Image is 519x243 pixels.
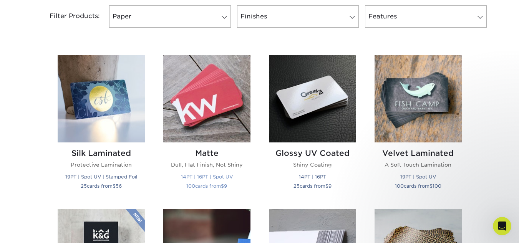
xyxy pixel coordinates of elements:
small: cards from [293,183,332,189]
a: Features [365,5,487,28]
div: Filter Products: [29,5,106,28]
a: Velvet Laminated Business Cards Velvet Laminated A Soft Touch Lamination 19PT | Spot UV 100cards ... [375,55,462,199]
span: $ [113,183,116,189]
h2: Velvet Laminated [375,149,462,158]
small: cards from [81,183,122,189]
span: $ [221,183,224,189]
small: 14PT | 16PT | Spot UV [181,174,233,180]
img: Matte Business Cards [163,55,250,142]
small: 14PT | 16PT [299,174,326,180]
a: Finishes [237,5,359,28]
span: 9 [328,183,332,189]
h2: Silk Laminated [58,149,145,158]
a: Silk Laminated Business Cards Silk Laminated Protective Lamination 19PT | Spot UV | Stamped Foil ... [58,55,145,199]
small: 19PT | Spot UV [400,174,436,180]
span: $ [325,183,328,189]
iframe: Google Customer Reviews [2,220,65,240]
small: cards from [395,183,441,189]
small: cards from [186,183,227,189]
span: 25 [81,183,87,189]
img: Velvet Laminated Business Cards [375,55,462,142]
a: Glossy UV Coated Business Cards Glossy UV Coated Shiny Coating 14PT | 16PT 25cards from$9 [269,55,356,199]
img: Glossy UV Coated Business Cards [269,55,356,142]
span: $ [429,183,433,189]
span: 9 [224,183,227,189]
a: Matte Business Cards Matte Dull, Flat Finish, Not Shiny 14PT | 16PT | Spot UV 100cards from$9 [163,55,250,199]
p: Shiny Coating [269,161,356,169]
img: Silk Laminated Business Cards [58,55,145,142]
p: Protective Lamination [58,161,145,169]
a: Paper [109,5,231,28]
span: 100 [395,183,404,189]
p: Dull, Flat Finish, Not Shiny [163,161,250,169]
span: 100 [433,183,441,189]
span: 25 [293,183,300,189]
img: New Product [126,209,145,232]
span: 100 [186,183,195,189]
h2: Matte [163,149,250,158]
iframe: Intercom live chat [493,217,511,235]
p: A Soft Touch Lamination [375,161,462,169]
h2: Glossy UV Coated [269,149,356,158]
small: 19PT | Spot UV | Stamped Foil [65,174,137,180]
span: 56 [116,183,122,189]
